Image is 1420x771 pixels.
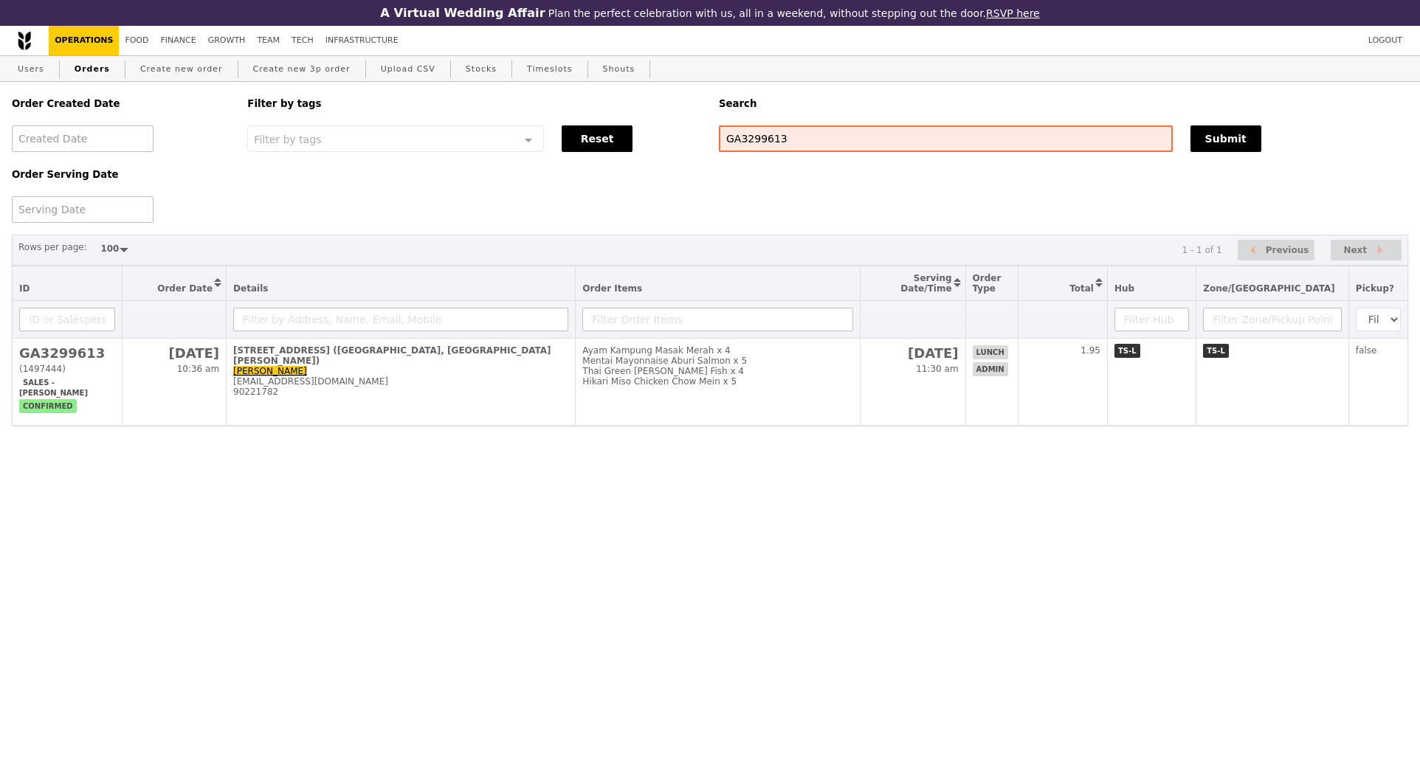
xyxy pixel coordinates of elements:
[460,56,503,83] a: Stocks
[233,345,568,366] div: [STREET_ADDRESS] ([GEOGRAPHIC_DATA], [GEOGRAPHIC_DATA][PERSON_NAME])
[375,56,441,83] a: Upload CSV
[380,6,545,20] h3: A Virtual Wedding Affair
[973,273,1002,294] span: Order Type
[521,56,578,83] a: Timeslots
[134,56,229,83] a: Create new order
[986,7,1040,19] a: RSVP here
[19,283,30,294] span: ID
[19,399,77,413] span: confirmed
[582,366,852,376] div: Thai Green [PERSON_NAME] Fish x 4
[69,56,116,83] a: Orders
[597,56,641,83] a: Shouts
[1182,245,1221,255] div: 1 - 1 of 1
[233,308,568,331] input: Filter by Address, Name, Email, Mobile
[233,376,568,387] div: [EMAIL_ADDRESS][DOMAIN_NAME]
[582,356,852,366] div: Mentai Mayonnaise Aburi Salmon x 5
[1362,26,1408,55] a: Logout
[582,376,852,387] div: Hikari Miso Chicken Chow Mein x 5
[247,56,356,83] a: Create new 3p order
[1331,240,1402,261] button: Next
[119,26,154,55] a: Food
[1356,345,1377,356] span: false
[1203,308,1342,331] input: Filter Zone/Pickup Point
[18,240,87,255] label: Rows per page:
[582,283,642,294] span: Order Items
[1343,241,1367,259] span: Next
[719,125,1173,152] input: Search any field
[18,31,31,50] img: Grain logo
[19,345,115,361] h2: GA3299613
[1203,283,1335,294] span: Zone/[GEOGRAPHIC_DATA]
[19,376,92,400] span: Sales - [PERSON_NAME]
[562,125,633,152] button: Reset
[320,26,404,55] a: Infrastructure
[1114,344,1140,358] span: TS-L
[1190,125,1261,152] button: Submit
[202,26,252,55] a: Growth
[233,283,268,294] span: Details
[1080,345,1100,356] span: 1.95
[247,98,701,109] h5: Filter by tags
[1356,283,1394,294] span: Pickup?
[1203,344,1229,358] span: TS-L
[12,169,230,180] h5: Order Serving Date
[285,6,1135,20] div: Plan the perfect celebration with us, all in a weekend, without stepping out the door.
[49,26,119,55] a: Operations
[719,98,1408,109] h5: Search
[1266,241,1309,259] span: Previous
[1238,240,1314,261] button: Previous
[155,26,202,55] a: Finance
[916,364,958,374] span: 11:30 am
[1114,308,1189,331] input: Filter Hub
[254,132,321,145] span: Filter by tags
[19,308,115,331] input: ID or Salesperson name
[973,345,1008,359] span: lunch
[867,345,959,361] h2: [DATE]
[973,362,1008,376] span: admin
[12,56,50,83] a: Users
[19,364,115,374] div: (1497444)
[251,26,286,55] a: Team
[233,366,307,376] a: [PERSON_NAME]
[1114,283,1134,294] span: Hub
[582,345,852,356] div: Ayam Kampung Masak Merah x 4
[582,308,852,331] input: Filter Order Items
[286,26,320,55] a: Tech
[233,387,568,397] div: 90221782
[12,98,230,109] h5: Order Created Date
[177,364,219,374] span: 10:36 am
[12,125,154,152] input: Created Date
[129,345,219,361] h2: [DATE]
[12,196,154,223] input: Serving Date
